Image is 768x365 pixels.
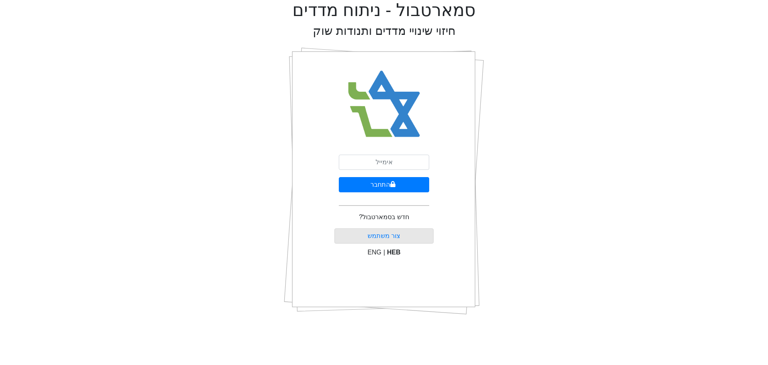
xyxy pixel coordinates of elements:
[383,249,385,256] span: |
[339,155,429,170] input: אימייל
[368,249,382,256] span: ENG
[313,24,456,38] h2: חיזוי שינויי מדדים ותנודות שוק
[341,60,428,148] img: Smart Bull
[334,228,434,244] button: צור משתמש
[339,177,429,192] button: התחבר
[359,212,409,222] p: חדש בסמארטבול?
[387,249,401,256] span: HEB
[368,232,400,239] a: צור משתמש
